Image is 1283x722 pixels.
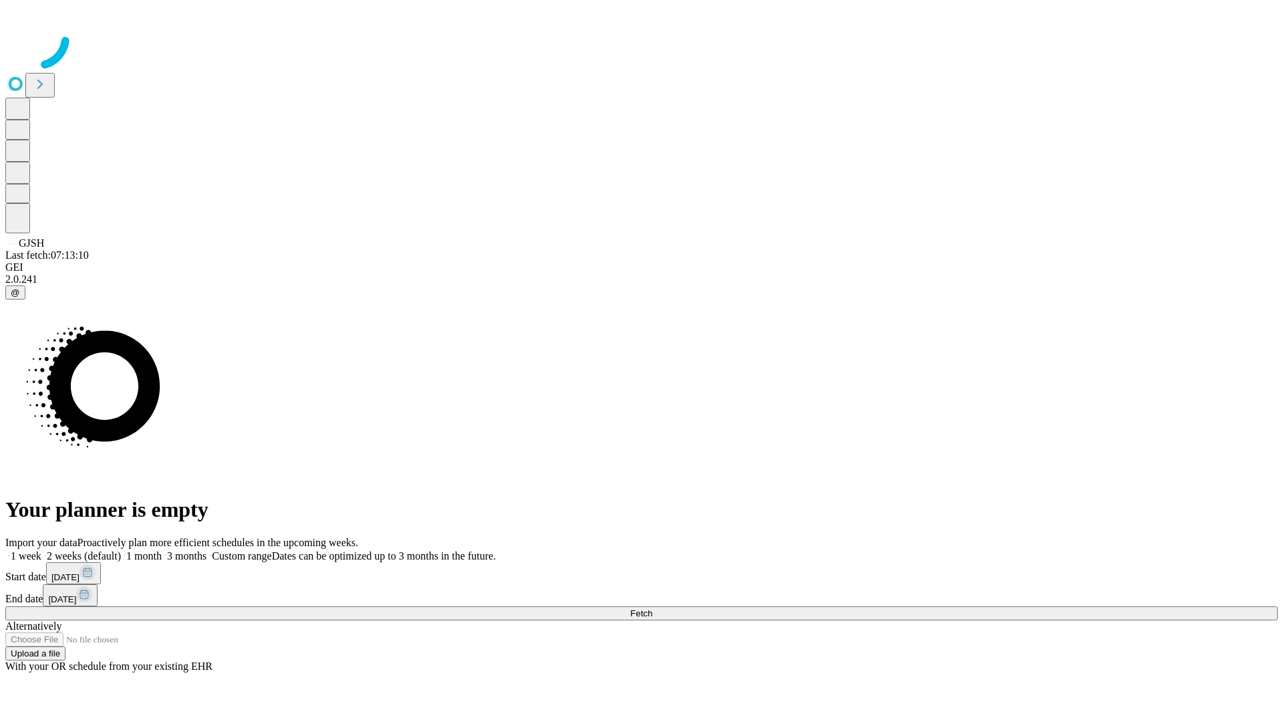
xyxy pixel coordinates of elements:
[5,584,1278,606] div: End date
[5,261,1278,273] div: GEI
[48,594,76,604] span: [DATE]
[212,550,271,562] span: Custom range
[51,572,80,582] span: [DATE]
[5,285,25,299] button: @
[5,497,1278,522] h1: Your planner is empty
[5,249,89,261] span: Last fetch: 07:13:10
[78,537,358,548] span: Proactively plan more efficient schedules in the upcoming weeks.
[630,608,652,618] span: Fetch
[5,562,1278,584] div: Start date
[11,287,20,297] span: @
[5,660,212,672] span: With your OR schedule from your existing EHR
[5,606,1278,620] button: Fetch
[5,620,61,632] span: Alternatively
[19,237,44,249] span: GJSH
[5,273,1278,285] div: 2.0.241
[272,550,496,562] span: Dates can be optimized up to 3 months in the future.
[5,537,78,548] span: Import your data
[11,550,41,562] span: 1 week
[43,584,98,606] button: [DATE]
[126,550,162,562] span: 1 month
[47,550,121,562] span: 2 weeks (default)
[167,550,206,562] span: 3 months
[5,646,65,660] button: Upload a file
[46,562,101,584] button: [DATE]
